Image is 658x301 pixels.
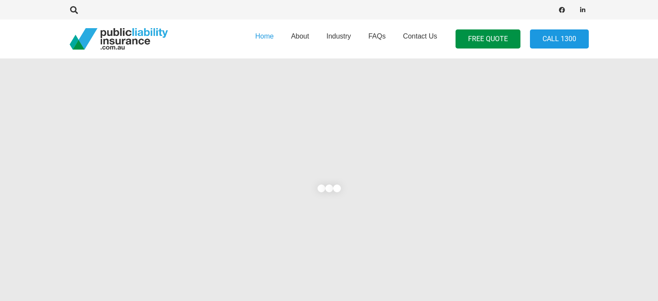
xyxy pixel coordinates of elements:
[247,17,282,61] a: Home
[556,4,568,16] a: Facebook
[394,17,446,61] a: Contact Us
[403,32,437,40] span: Contact Us
[326,32,351,40] span: Industry
[255,32,274,40] span: Home
[456,29,520,49] a: FREE QUOTE
[291,32,309,40] span: About
[70,28,168,50] a: pli_logotransparent
[368,32,385,40] span: FAQs
[530,29,589,49] a: Call 1300
[66,6,83,14] a: Search
[318,17,359,61] a: Industry
[577,4,589,16] a: LinkedIn
[282,17,318,61] a: About
[359,17,394,61] a: FAQs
